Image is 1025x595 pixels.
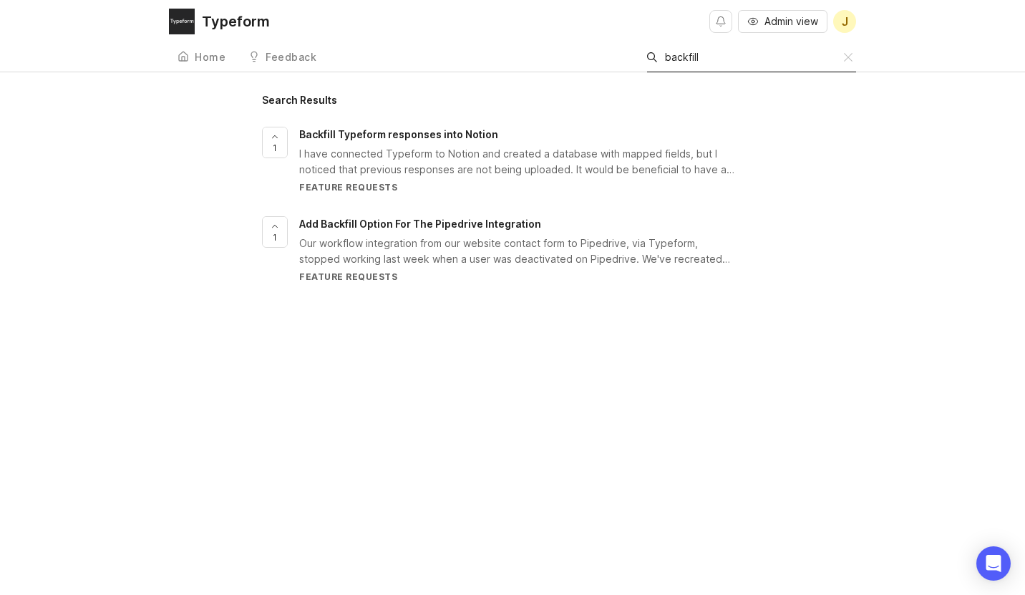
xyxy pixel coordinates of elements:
[262,216,288,248] button: 1
[976,546,1011,581] div: Open Intercom Messenger
[240,43,325,72] a: Feedback
[262,95,763,105] h1: Search Results
[299,181,737,193] div: Feature Requests
[273,142,277,154] span: 1
[195,52,225,62] div: Home
[764,14,818,29] span: Admin view
[299,271,737,283] div: Feature Requests
[299,127,763,193] a: Backfill Typeform responses into NotionI have connected Typeform to Notion and created a database...
[299,218,541,230] span: Add Backfill Option For The Pipedrive Integration
[833,10,856,33] button: J
[273,231,277,243] span: 1
[738,10,827,33] button: Admin view
[299,146,737,178] div: I have connected Typeform to Notion and created a database with mapped fields, but I noticed that...
[202,14,270,29] div: Typeform
[169,43,234,72] a: Home
[299,216,763,283] a: Add Backfill Option For The Pipedrive IntegrationOur workflow integration from our website contac...
[299,236,737,267] div: Our workflow integration from our website contact form to Pipedrive, via Typeform, stopped workin...
[169,9,195,34] img: Typeform logo
[299,128,498,140] span: Backfill Typeform responses into Notion
[262,127,288,158] button: 1
[709,10,732,33] button: Notifications
[266,52,316,62] div: Feedback
[842,13,848,30] span: J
